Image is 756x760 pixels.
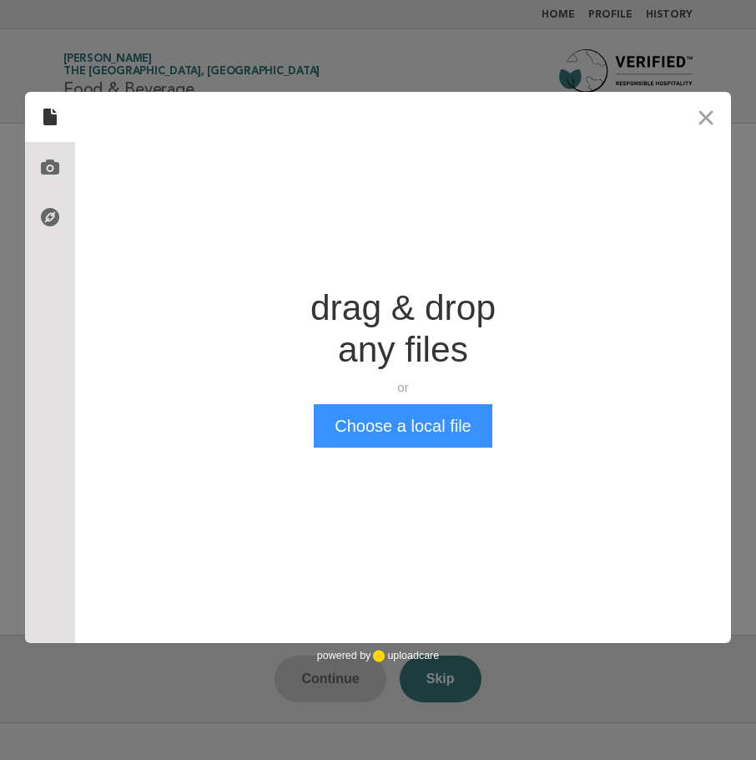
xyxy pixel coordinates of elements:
div: Camera [25,142,75,192]
div: or [310,379,496,396]
button: Close [681,92,731,142]
div: drag & drop any files [310,287,496,371]
div: Direct Link [25,192,75,242]
a: uploadcare [370,650,439,662]
button: Choose a local file [314,404,491,448]
div: Local Files [25,92,75,142]
div: powered by [317,643,439,668]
